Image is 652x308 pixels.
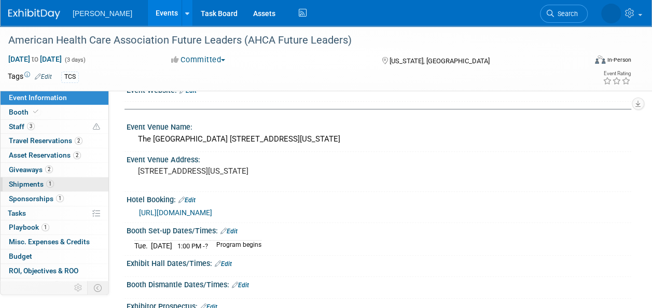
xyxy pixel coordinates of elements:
[1,278,108,292] a: Attachments3
[9,281,61,289] span: Attachments
[9,267,78,275] span: ROI, Objectives & ROO
[9,223,49,231] span: Playbook
[127,152,631,165] div: Event Venue Address:
[56,194,64,202] span: 1
[151,241,172,251] td: [DATE]
[1,192,108,206] a: Sponsorships1
[30,55,40,63] span: to
[9,180,54,188] span: Shipments
[603,71,631,76] div: Event Rating
[540,54,631,69] div: Event Format
[9,136,82,145] span: Travel Reservations
[607,56,631,64] div: In-Person
[1,264,108,278] a: ROI, Objectives & ROO
[1,105,108,119] a: Booth
[138,166,325,176] pre: [STREET_ADDRESS][US_STATE]
[1,134,108,148] a: Travel Reservations2
[61,72,79,82] div: TCS
[45,165,53,173] span: 2
[601,4,621,23] img: Amber Vincent
[127,256,631,269] div: Exhibit Hall Dates/Times:
[127,223,631,236] div: Booth Set-up Dates/Times:
[134,241,151,251] td: Tue.
[1,249,108,263] a: Budget
[210,241,261,251] td: Program begins
[9,93,67,102] span: Event Information
[127,277,631,290] div: Booth Dismantle Dates/Times:
[33,109,38,115] i: Booth reservation complete
[75,137,82,145] span: 2
[93,122,100,132] span: Potential Scheduling Conflict -- at least one attendee is tagged in another overlapping event.
[1,235,108,249] a: Misc. Expenses & Credits
[27,122,35,130] span: 3
[554,10,578,18] span: Search
[134,131,623,147] div: The [GEOGRAPHIC_DATA] [STREET_ADDRESS][US_STATE]
[64,57,86,63] span: (3 days)
[8,54,62,64] span: [DATE] [DATE]
[5,31,578,50] div: American Health Care Association Future Leaders (AHCA Future Leaders)
[35,73,52,80] a: Edit
[1,91,108,105] a: Event Information
[46,180,54,188] span: 1
[215,260,232,268] a: Edit
[73,151,81,159] span: 2
[220,228,238,235] a: Edit
[9,165,53,174] span: Giveaways
[9,122,35,131] span: Staff
[88,281,109,295] td: Toggle Event Tabs
[1,177,108,191] a: Shipments1
[8,9,60,19] img: ExhibitDay
[1,220,108,234] a: Playbook1
[9,151,81,159] span: Asset Reservations
[540,5,588,23] a: Search
[9,108,40,116] span: Booth
[73,9,132,18] span: [PERSON_NAME]
[9,194,64,203] span: Sponsorships
[70,281,88,295] td: Personalize Event Tab Strip
[1,120,108,134] a: Staff3
[41,223,49,231] span: 1
[1,148,108,162] a: Asset Reservations2
[9,252,32,260] span: Budget
[127,192,631,205] div: Hotel Booking:
[177,242,208,250] span: 1:00 PM -
[8,71,52,83] td: Tags
[139,208,212,217] a: [URL][DOMAIN_NAME]
[1,206,108,220] a: Tasks
[178,197,196,204] a: Edit
[9,237,90,246] span: Misc. Expenses & Credits
[127,119,631,132] div: Event Venue Name:
[595,55,605,64] img: Format-Inperson.png
[205,242,208,250] span: ?
[232,282,249,289] a: Edit
[390,57,490,65] span: [US_STATE], [GEOGRAPHIC_DATA]
[1,163,108,177] a: Giveaways2
[8,209,26,217] span: Tasks
[168,54,229,65] button: Committed
[53,281,61,289] span: 3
